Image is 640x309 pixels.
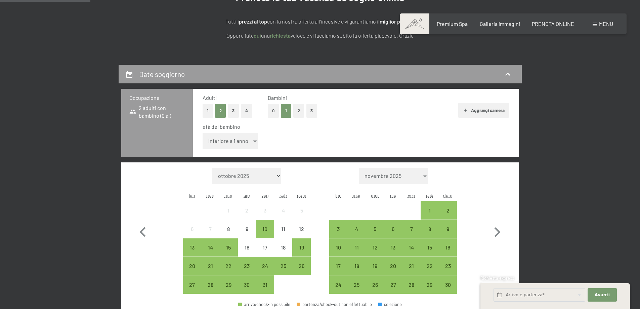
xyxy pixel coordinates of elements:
div: 18 [348,263,365,280]
div: Sat Nov 08 2025 [421,220,439,238]
div: arrivo/check-in possibile [402,275,420,294]
div: 15 [421,245,438,262]
span: Richiesta express [480,275,514,281]
div: arrivo/check-in non effettuabile [183,220,201,238]
div: arrivo/check-in possibile [256,220,274,238]
button: Mese successivo [487,168,507,294]
div: 25 [275,263,292,280]
p: Tutti i con la nostra offerta all'incusive e vi garantiamo il ! [152,17,488,26]
abbr: venerdì [408,192,415,198]
div: arrivo/check-in possibile [329,257,347,275]
div: Wed Oct 01 2025 [219,201,238,219]
div: arrivo/check-in possibile [421,220,439,238]
div: 23 [439,263,456,280]
div: arrivo/check-in non effettuabile [292,220,310,238]
div: Fri Nov 28 2025 [402,275,420,294]
div: arrivo/check-in possibile [292,238,310,257]
span: Menu [599,21,613,27]
div: Sat Oct 04 2025 [274,201,292,219]
div: 24 [330,282,347,299]
div: arrivo/check-in possibile [274,257,292,275]
div: arrivo/check-in possibile [348,220,366,238]
div: arrivo/check-in possibile [366,238,384,257]
div: Thu Nov 20 2025 [384,257,402,275]
a: Premium Spa [437,21,468,27]
div: arrivo/check-in possibile [421,238,439,257]
div: 2 [439,208,456,225]
div: Sun Nov 23 2025 [439,257,457,275]
div: arrivo/check-in possibile [256,275,274,294]
div: arrivo/check-in non effettuabile [201,220,219,238]
strong: prezzi al top [239,18,267,25]
abbr: domenica [443,192,453,198]
div: Sat Nov 22 2025 [421,257,439,275]
div: 13 [385,245,401,262]
div: Thu Oct 30 2025 [238,275,256,294]
div: Sun Nov 02 2025 [439,201,457,219]
div: arrivo/check-in possibile [201,238,219,257]
div: arrivo/check-in non effettuabile [274,238,292,257]
div: 3 [257,208,273,225]
div: arrivo/check-in possibile [292,257,310,275]
div: 19 [367,263,383,280]
div: Fri Oct 17 2025 [256,238,274,257]
div: 3 [330,226,347,243]
div: 5 [367,226,383,243]
div: Mon Nov 17 2025 [329,257,347,275]
div: arrivo/check-in non effettuabile [238,220,256,238]
div: Thu Oct 09 2025 [238,220,256,238]
div: 1 [220,208,237,225]
div: Mon Nov 03 2025 [329,220,347,238]
div: Fri Oct 03 2025 [256,201,274,219]
span: Galleria immagini [480,21,520,27]
abbr: venerdì [261,192,269,198]
abbr: domenica [297,192,306,198]
abbr: sabato [426,192,433,198]
div: 30 [239,282,255,299]
div: 9 [439,226,456,243]
div: Tue Nov 25 2025 [348,275,366,294]
div: Sat Nov 29 2025 [421,275,439,294]
div: Sun Oct 26 2025 [292,257,310,275]
div: 20 [184,263,201,280]
span: Adulti [203,94,217,101]
button: 1 [281,104,291,118]
abbr: mercoledì [371,192,379,198]
div: arrivo/check-in possibile [384,275,402,294]
div: 9 [239,226,255,243]
div: Thu Oct 02 2025 [238,201,256,219]
abbr: mercoledì [224,192,232,198]
div: arrivo/check-in possibile [366,257,384,275]
p: Oppure fate una veloce e vi facciamo subito la offerta piacevole. Grazie [152,31,488,40]
div: 24 [257,263,273,280]
div: Thu Oct 23 2025 [238,257,256,275]
div: arrivo/check-in non effettuabile [219,201,238,219]
div: 27 [184,282,201,299]
div: Mon Nov 24 2025 [329,275,347,294]
div: arrivo/check-in possibile [219,238,238,257]
div: arrivo/check-in possibile [348,275,366,294]
div: 16 [239,245,255,262]
div: Sat Oct 25 2025 [274,257,292,275]
div: arrivo/check-in non effettuabile [219,220,238,238]
div: 19 [293,245,310,262]
div: 6 [385,226,401,243]
div: Wed Oct 08 2025 [219,220,238,238]
div: 17 [257,245,273,262]
h3: Occupazione [129,94,185,102]
div: Thu Oct 16 2025 [238,238,256,257]
button: 3 [228,104,239,118]
div: Tue Oct 21 2025 [201,257,219,275]
div: arrivo/check-in possibile [329,238,347,257]
abbr: sabato [280,192,287,198]
div: 8 [220,226,237,243]
div: arrivo/check-in non effettuabile [274,220,292,238]
div: Wed Nov 12 2025 [366,238,384,257]
div: arrivo/check-in possibile [201,257,219,275]
div: Sat Oct 18 2025 [274,238,292,257]
button: 1 [203,104,213,118]
div: arrivo/check-in possibile [439,201,457,219]
div: arrivo/check-in possibile [402,257,420,275]
div: Fri Oct 24 2025 [256,257,274,275]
